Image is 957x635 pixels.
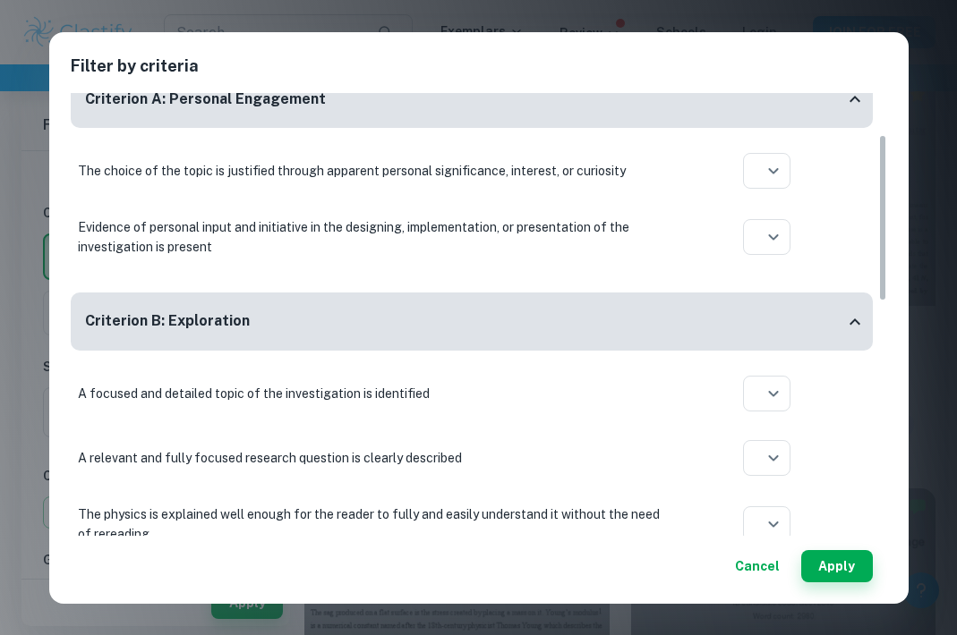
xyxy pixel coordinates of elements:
[71,54,887,93] h2: Filter by criteria
[78,384,669,403] p: A focused and detailed topic of the investigation is identified
[85,310,250,333] h6: Criterion B: Exploration
[78,504,669,544] p: The physics is explained well enough for the reader to fully and easily understand it without the...
[85,89,326,111] h6: Criterion A: Personal Engagement
[71,71,873,129] div: Criterion A: Personal Engagement
[728,550,787,582] button: Cancel
[71,292,873,351] div: Criterion B: Exploration
[78,448,669,468] p: A relevant and fully focused research question is clearly described
[78,161,669,181] p: The choice of the topic is justified through apparent personal significance, interest, or curiosity
[801,550,873,582] button: Apply
[78,217,669,257] p: Evidence of personal input and initiative in the designing, implementation, or presentation of th...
